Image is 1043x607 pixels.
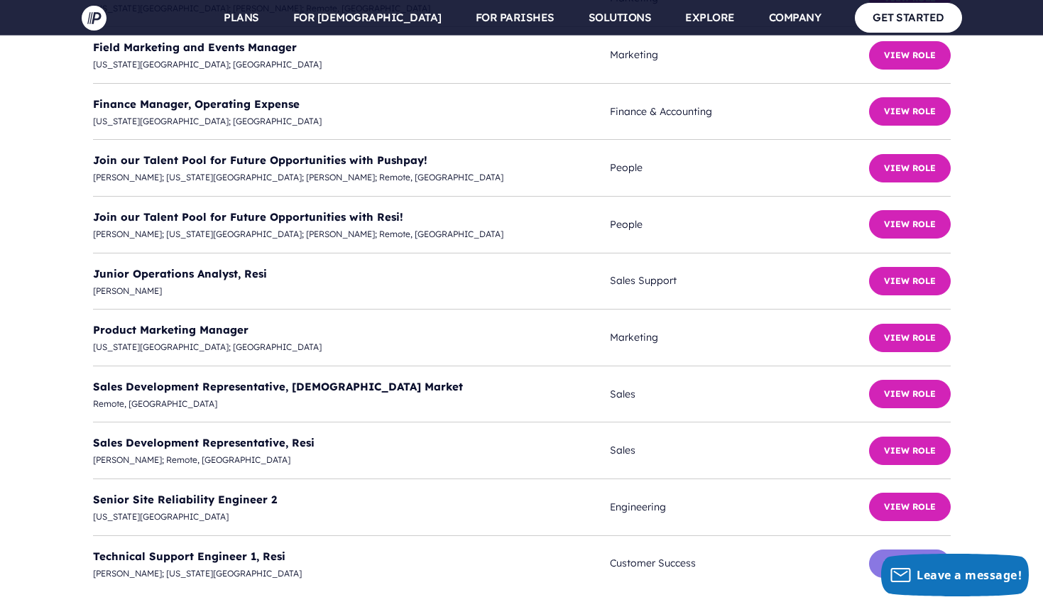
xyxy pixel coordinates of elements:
[93,210,403,224] a: Join our Talent Pool for Future Opportunities with Resi!
[869,210,951,239] button: View Role
[93,226,611,242] span: [PERSON_NAME]; [US_STATE][GEOGRAPHIC_DATA]; [PERSON_NAME]; Remote, [GEOGRAPHIC_DATA]
[93,452,611,468] span: [PERSON_NAME]; Remote, [GEOGRAPHIC_DATA]
[610,46,868,64] span: Marketing
[917,567,1022,583] span: Leave a message!
[93,170,611,185] span: [PERSON_NAME]; [US_STATE][GEOGRAPHIC_DATA]; [PERSON_NAME]; Remote, [GEOGRAPHIC_DATA]
[869,493,951,521] button: View Role
[869,549,951,578] button: View Role
[610,498,868,516] span: Engineering
[610,103,868,121] span: Finance & Accounting
[93,40,297,54] a: Field Marketing and Events Manager
[869,154,951,182] button: View Role
[93,283,611,299] span: [PERSON_NAME]
[93,549,285,563] a: Technical Support Engineer 1, Resi
[855,3,962,32] a: GET STARTED
[93,114,611,129] span: [US_STATE][GEOGRAPHIC_DATA]; [GEOGRAPHIC_DATA]
[869,267,951,295] button: View Role
[93,436,315,449] a: Sales Development Representative, Resi
[93,566,611,581] span: [PERSON_NAME]; [US_STATE][GEOGRAPHIC_DATA]
[93,153,427,167] a: Join our Talent Pool for Future Opportunities with Pushpay!
[610,159,868,177] span: People
[93,323,249,337] a: Product Marketing Manager
[869,380,951,408] button: View Role
[93,509,611,525] span: [US_STATE][GEOGRAPHIC_DATA]
[93,267,267,280] a: Junior Operations Analyst, Resi
[610,385,868,403] span: Sales
[869,41,951,70] button: View Role
[610,442,868,459] span: Sales
[93,97,300,111] a: Finance Manager, Operating Expense
[610,329,868,346] span: Marketing
[93,380,463,393] a: Sales Development Representative, [DEMOGRAPHIC_DATA] Market
[869,437,951,465] button: View Role
[610,272,868,290] span: Sales Support
[881,554,1029,596] button: Leave a message!
[93,396,611,412] span: Remote, [GEOGRAPHIC_DATA]
[610,554,868,572] span: Customer Success
[93,57,611,72] span: [US_STATE][GEOGRAPHIC_DATA]; [GEOGRAPHIC_DATA]
[869,324,951,352] button: View Role
[610,216,868,234] span: People
[869,97,951,126] button: View Role
[93,493,277,506] a: Senior Site Reliability Engineer 2
[93,339,611,355] span: [US_STATE][GEOGRAPHIC_DATA]; [GEOGRAPHIC_DATA]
